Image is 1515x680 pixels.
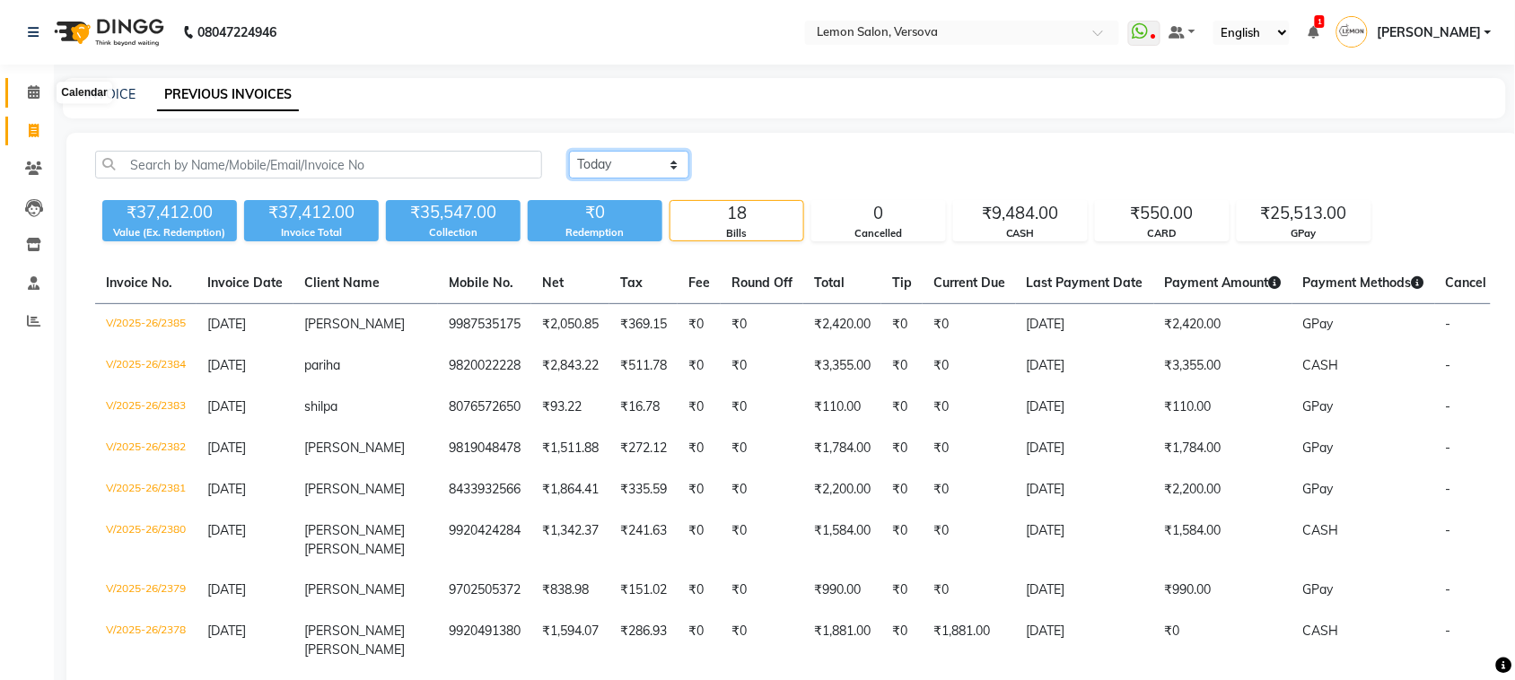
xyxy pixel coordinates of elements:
div: ₹37,412.00 [244,200,379,225]
td: ₹16.78 [609,387,678,428]
span: Tax [620,275,643,291]
td: V/2025-26/2384 [95,345,197,387]
span: [PERSON_NAME] [304,541,405,557]
td: ₹1,594.07 [531,611,609,670]
td: ₹0 [881,611,923,670]
td: 9920424284 [438,510,531,570]
span: [DATE] [207,522,246,538]
input: Search by Name/Mobile/Email/Invoice No [95,151,542,179]
td: [DATE] [1016,611,1154,670]
td: ₹151.02 [609,570,678,611]
td: V/2025-26/2383 [95,387,197,428]
td: ₹2,420.00 [1154,304,1292,346]
td: ₹0 [923,469,1016,510]
td: ₹1,864.41 [531,469,609,510]
td: ₹990.00 [1154,570,1292,611]
span: Client Name [304,275,380,291]
span: [PERSON_NAME] [304,440,405,456]
span: [DATE] [207,316,246,332]
td: [DATE] [1016,469,1154,510]
span: Current Due [933,275,1005,291]
span: Tip [892,275,912,291]
span: - [1446,440,1451,456]
span: - [1446,398,1451,414]
div: Collection [386,225,521,240]
td: ₹0 [721,428,803,469]
a: 1 [1308,24,1318,40]
span: [DATE] [207,481,246,497]
td: 9702505372 [438,570,531,611]
td: V/2025-26/2379 [95,570,197,611]
span: [DATE] [207,440,246,456]
td: [DATE] [1016,510,1154,570]
td: ₹0 [678,428,721,469]
span: Net [542,275,564,291]
span: [PERSON_NAME] [1377,23,1481,42]
div: Calendar [57,83,111,104]
td: ₹3,355.00 [803,345,881,387]
span: - [1446,623,1451,639]
td: ₹110.00 [1154,387,1292,428]
img: SOMYA [1336,16,1368,48]
td: V/2025-26/2385 [95,304,197,346]
div: Bills [670,226,803,241]
td: [DATE] [1016,428,1154,469]
td: ₹0 [881,345,923,387]
td: ₹0 [923,345,1016,387]
div: ₹0 [528,200,662,225]
span: [DATE] [207,581,246,597]
span: [DATE] [207,623,246,639]
span: [PERSON_NAME] [304,522,405,538]
td: V/2025-26/2380 [95,510,197,570]
td: ₹0 [678,510,721,570]
td: ₹0 [678,345,721,387]
span: Invoice Date [207,275,283,291]
td: V/2025-26/2378 [95,611,197,670]
td: ₹1,784.00 [1154,428,1292,469]
td: V/2025-26/2381 [95,469,197,510]
div: GPay [1238,226,1371,241]
span: GPay [1303,398,1334,414]
div: ₹25,513.00 [1238,201,1371,226]
td: ₹0 [678,611,721,670]
td: [DATE] [1016,570,1154,611]
td: ₹0 [678,387,721,428]
div: Invoice Total [244,225,379,240]
span: - [1446,481,1451,497]
td: ₹110.00 [803,387,881,428]
td: ₹0 [881,510,923,570]
td: ₹2,420.00 [803,304,881,346]
div: 18 [670,201,803,226]
td: ₹511.78 [609,345,678,387]
td: [DATE] [1016,345,1154,387]
td: ₹0 [923,304,1016,346]
td: ₹0 [881,469,923,510]
img: logo [46,7,169,57]
td: ₹1,784.00 [803,428,881,469]
td: 9920491380 [438,611,531,670]
td: ₹2,200.00 [803,469,881,510]
td: 9819048478 [438,428,531,469]
div: CASH [954,226,1087,241]
td: ₹0 [881,387,923,428]
td: ₹0 [721,611,803,670]
div: ₹9,484.00 [954,201,1087,226]
td: ₹1,342.37 [531,510,609,570]
td: ₹0 [721,345,803,387]
td: ₹335.59 [609,469,678,510]
td: ₹0 [678,570,721,611]
span: Payment Amount [1165,275,1282,291]
span: GPay [1303,316,1334,332]
td: V/2025-26/2382 [95,428,197,469]
td: ₹0 [721,387,803,428]
span: Mobile No. [449,275,513,291]
td: 8433932566 [438,469,531,510]
b: 08047224946 [197,7,276,57]
span: [PERSON_NAME] [304,641,405,658]
div: Redemption [528,225,662,240]
span: Last Payment Date [1027,275,1143,291]
td: ₹0 [721,304,803,346]
td: ₹1,881.00 [803,611,881,670]
td: ₹2,050.85 [531,304,609,346]
td: ₹369.15 [609,304,678,346]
